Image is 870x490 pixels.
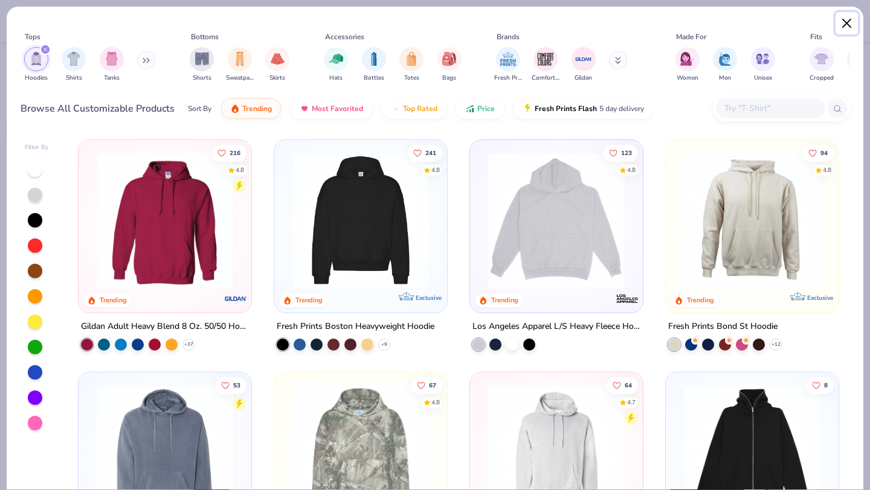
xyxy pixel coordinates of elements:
[364,74,384,83] span: Bottles
[325,31,364,42] div: Accessories
[216,377,247,393] button: Like
[497,31,520,42] div: Brands
[751,47,775,83] button: filter button
[190,47,214,83] button: filter button
[362,47,386,83] div: filter for Bottles
[713,47,737,83] div: filter for Men
[24,47,48,83] div: filter for Hoodies
[411,377,442,393] button: Like
[66,74,82,83] span: Shirts
[81,319,249,334] div: Gildan Adult Heavy Blend 8 Oz. 50/50 Hooded Sweatshirt
[431,165,440,174] div: 4.8
[25,143,49,152] div: Filter By
[226,74,254,83] span: Sweatpants
[435,152,584,288] img: d4a37e75-5f2b-4aef-9a6e-23330c63bbc0
[277,319,434,334] div: Fresh Prints Boston Heavyweight Hoodie
[190,47,214,83] div: filter for Shorts
[494,47,522,83] button: filter button
[21,101,175,116] div: Browse All Customizable Products
[105,52,118,66] img: Tanks Image
[621,150,632,156] span: 123
[680,52,694,66] img: Women Image
[575,50,593,68] img: Gildan Image
[807,294,833,302] span: Exclusive
[30,52,43,66] img: Hoodies Image
[230,150,241,156] span: 216
[269,74,285,83] span: Skirts
[188,103,211,114] div: Sort By
[230,104,240,113] img: trending.gif
[677,74,698,83] span: Women
[675,47,700,83] div: filter for Women
[802,144,834,161] button: Like
[100,47,124,83] div: filter for Tanks
[482,152,631,288] img: 6531d6c5-84f2-4e2d-81e4-76e2114e47c4
[607,377,638,393] button: Like
[810,47,834,83] div: filter for Cropped
[234,382,241,388] span: 53
[362,47,386,83] button: filter button
[532,47,559,83] div: filter for Comfort Colors
[242,104,272,113] span: Trending
[810,47,834,83] button: filter button
[382,98,446,119] button: Top Rated
[836,12,859,35] button: Close
[226,47,254,83] button: filter button
[329,52,343,66] img: Hats Image
[399,47,424,83] div: filter for Totes
[603,144,638,161] button: Like
[535,104,597,113] span: Fresh Prints Flash
[62,47,86,83] button: filter button
[523,104,532,113] img: flash.gif
[24,47,48,83] button: filter button
[286,152,435,288] img: 91acfc32-fd48-4d6b-bdad-a4c1a30ac3fc
[442,52,456,66] img: Bags Image
[191,31,219,42] div: Bottoms
[499,50,517,68] img: Fresh Prints Image
[676,31,706,42] div: Made For
[751,47,775,83] div: filter for Unisex
[429,382,436,388] span: 67
[367,52,381,66] img: Bottles Image
[104,74,120,83] span: Tanks
[62,47,86,83] div: filter for Shirts
[416,294,442,302] span: Exclusive
[494,74,522,83] span: Fresh Prints
[472,319,640,334] div: Los Angeles Apparel L/S Heavy Fleece Hoodie Po 14 Oz
[723,101,816,115] input: Try "T-Shirt"
[224,287,248,311] img: Gildan logo
[236,165,245,174] div: 4.8
[754,74,772,83] span: Unisex
[810,31,822,42] div: Fits
[312,104,363,113] span: Most Favorited
[399,47,424,83] button: filter button
[404,74,419,83] span: Totes
[532,47,559,83] button: filter button
[824,382,828,388] span: 8
[271,52,285,66] img: Skirts Image
[675,47,700,83] button: filter button
[67,52,81,66] img: Shirts Image
[718,52,732,66] img: Men Image
[627,398,636,407] div: 4.7
[477,104,495,113] span: Price
[391,104,401,113] img: TopRated.gif
[719,74,731,83] span: Men
[820,150,828,156] span: 94
[425,150,436,156] span: 241
[437,47,462,83] div: filter for Bags
[823,165,831,174] div: 4.8
[615,287,639,311] img: Los Angeles Apparel logo
[494,47,522,83] div: filter for Fresh Prints
[771,341,780,348] span: + 12
[212,144,247,161] button: Like
[329,74,343,83] span: Hats
[300,104,309,113] img: most_fav.gif
[233,52,246,66] img: Sweatpants Image
[625,382,632,388] span: 64
[713,47,737,83] button: filter button
[437,47,462,83] button: filter button
[265,47,289,83] div: filter for Skirts
[678,152,826,288] img: 8f478216-4029-45fd-9955-0c7f7b28c4ae
[324,47,348,83] button: filter button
